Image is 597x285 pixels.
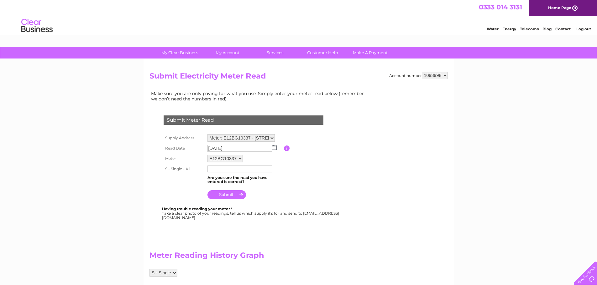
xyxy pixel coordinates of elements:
a: Services [249,47,301,59]
img: logo.png [21,16,53,35]
h2: Meter Reading History Graph [149,251,369,263]
a: Log out [576,27,591,31]
input: Information [284,145,290,151]
div: Submit Meter Read [164,115,323,125]
th: Meter [162,153,206,164]
img: ... [272,145,277,150]
div: Clear Business is a trading name of Verastar Limited (registered in [GEOGRAPHIC_DATA] No. 3667643... [151,3,447,30]
b: Having trouble reading your meter? [162,206,232,211]
h2: Submit Electricity Meter Read [149,72,448,84]
a: Make A Payment [344,47,396,59]
a: Telecoms [520,27,539,31]
th: S - Single - All [162,164,206,174]
a: Customer Help [297,47,348,59]
input: Submit [207,190,246,199]
a: Energy [502,27,516,31]
div: Account number [389,72,448,79]
a: My Clear Business [154,47,206,59]
a: 0333 014 3131 [479,3,522,11]
a: Contact [555,27,571,31]
th: Supply Address [162,133,206,143]
a: Blog [542,27,552,31]
a: My Account [202,47,253,59]
div: Take a clear photo of your readings, tell us which supply it's for and send to [EMAIL_ADDRESS][DO... [162,207,340,220]
a: Water [487,27,499,31]
td: Are you sure the read you have entered is correct? [206,174,284,186]
th: Read Date [162,143,206,153]
td: Make sure you are only paying for what you use. Simply enter your meter read below (remember we d... [149,89,369,103]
